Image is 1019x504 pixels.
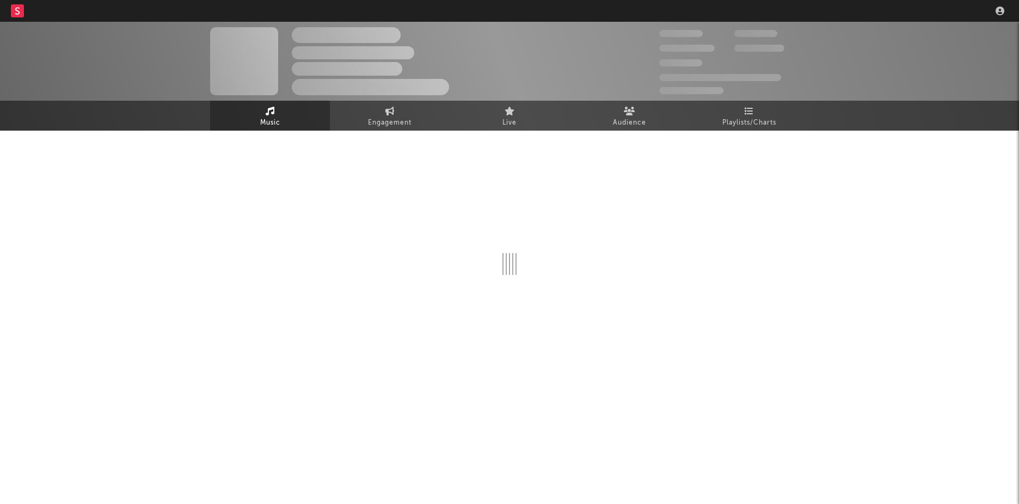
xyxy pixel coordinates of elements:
[368,116,412,130] span: Engagement
[210,101,330,131] a: Music
[260,116,280,130] span: Music
[659,45,715,52] span: 50,000,000
[659,87,723,94] span: Jump Score: 85.0
[502,116,517,130] span: Live
[330,101,450,131] a: Engagement
[689,101,809,131] a: Playlists/Charts
[569,101,689,131] a: Audience
[659,59,702,66] span: 100,000
[734,30,777,37] span: 100,000
[722,116,776,130] span: Playlists/Charts
[659,30,703,37] span: 300,000
[450,101,569,131] a: Live
[613,116,646,130] span: Audience
[659,74,781,81] span: 50,000,000 Monthly Listeners
[734,45,784,52] span: 1,000,000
